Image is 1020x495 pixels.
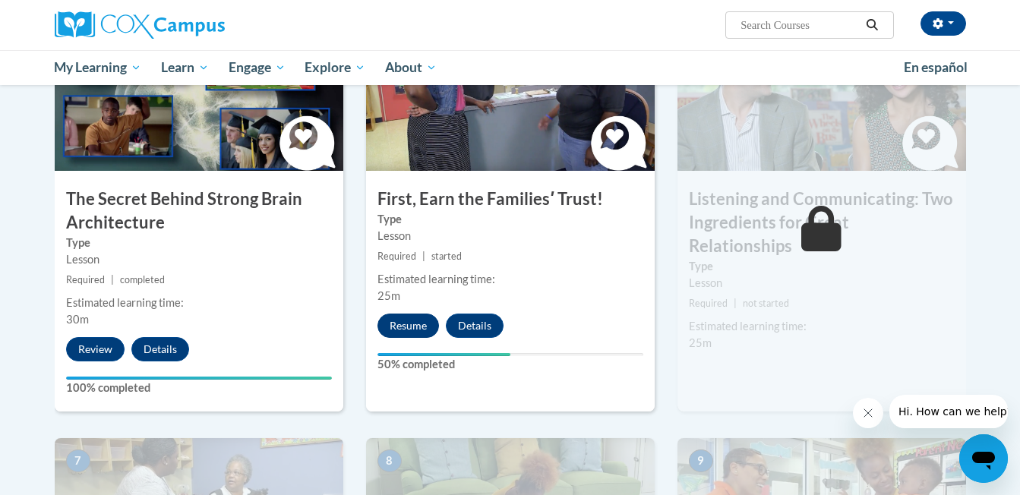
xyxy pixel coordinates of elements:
[377,211,643,228] label: Type
[689,449,713,472] span: 9
[55,11,343,39] a: Cox Campus
[45,50,152,85] a: My Learning
[377,271,643,288] div: Estimated learning time:
[32,50,989,85] div: Main menu
[377,228,643,244] div: Lesson
[219,50,295,85] a: Engage
[689,336,712,349] span: 25m
[366,19,655,171] img: Course Image
[55,11,225,39] img: Cox Campus
[377,289,400,302] span: 25m
[422,251,425,262] span: |
[853,398,883,428] iframe: Close message
[305,58,365,77] span: Explore
[55,188,343,235] h3: The Secret Behind Strong Brain Architecture
[377,449,402,472] span: 8
[9,11,123,23] span: Hi. How can we help?
[861,16,883,34] button: Search
[431,251,462,262] span: started
[377,314,439,338] button: Resume
[66,274,105,285] span: Required
[677,19,966,171] img: Course Image
[366,188,655,211] h3: First, Earn the Familiesʹ Trust!
[66,313,89,326] span: 30m
[689,275,955,292] div: Lesson
[66,235,332,251] label: Type
[743,298,789,309] span: not started
[66,377,332,380] div: Your progress
[904,59,968,75] span: En español
[734,298,737,309] span: |
[66,380,332,396] label: 100% completed
[921,11,966,36] button: Account Settings
[151,50,219,85] a: Learn
[446,314,504,338] button: Details
[66,337,125,361] button: Review
[377,353,510,356] div: Your progress
[689,258,955,275] label: Type
[111,274,114,285] span: |
[739,16,861,34] input: Search Courses
[229,58,286,77] span: Engage
[375,50,447,85] a: About
[377,356,643,373] label: 50% completed
[689,298,728,309] span: Required
[677,188,966,257] h3: Listening and Communicating: Two Ingredients for Great Relationships
[66,251,332,268] div: Lesson
[385,58,437,77] span: About
[689,318,955,335] div: Estimated learning time:
[66,295,332,311] div: Estimated learning time:
[894,52,977,84] a: En español
[889,395,1008,428] iframe: Message from company
[377,251,416,262] span: Required
[54,58,141,77] span: My Learning
[131,337,189,361] button: Details
[161,58,209,77] span: Learn
[959,434,1008,483] iframe: Button to launch messaging window
[295,50,375,85] a: Explore
[120,274,165,285] span: completed
[66,449,90,472] span: 7
[55,19,343,171] img: Course Image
